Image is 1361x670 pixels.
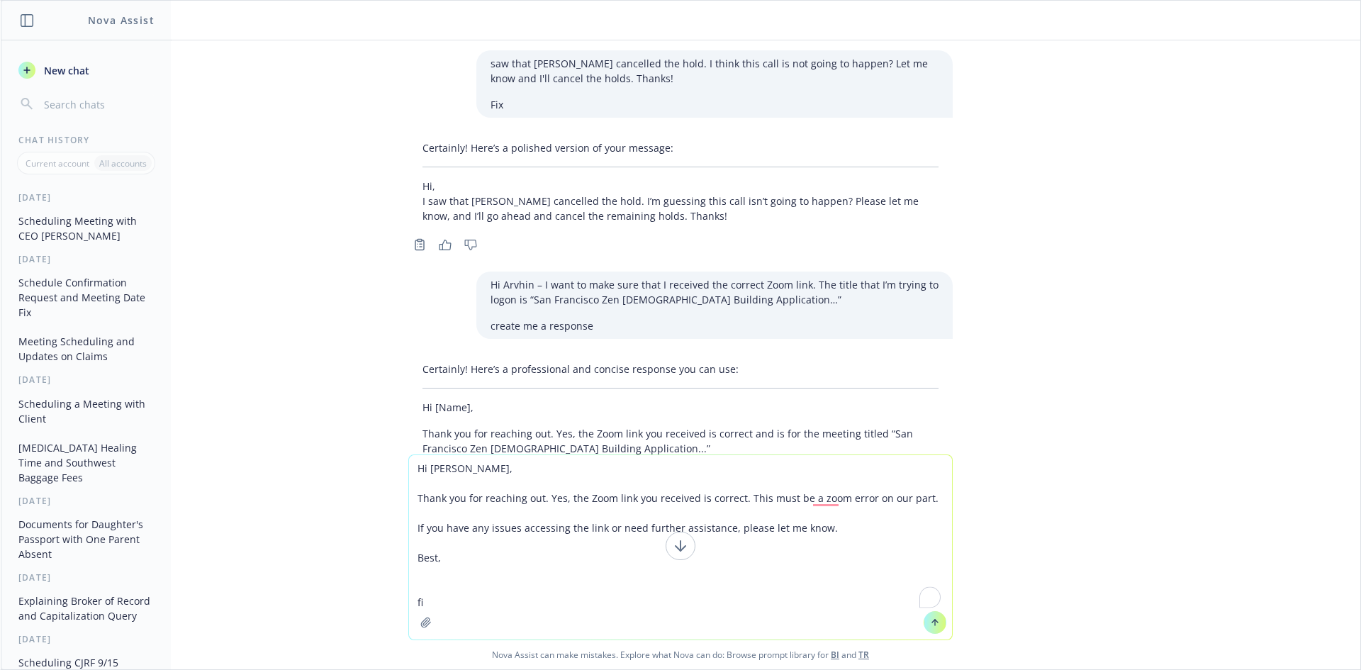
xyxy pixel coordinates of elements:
[491,97,939,112] p: Fix
[413,238,426,251] svg: Copy to clipboard
[26,157,89,169] p: Current account
[422,179,939,223] p: Hi, I saw that [PERSON_NAME] cancelled the hold. I’m guessing this call isn’t going to happen? Pl...
[831,649,839,661] a: BI
[422,140,939,155] p: Certainly! Here’s a polished version of your message:
[13,209,159,247] button: Scheduling Meeting with CEO [PERSON_NAME]
[422,426,939,456] p: Thank you for reaching out. Yes, the Zoom link you received is correct and is for the meeting tit...
[491,277,939,307] p: Hi Arvhin – I want to make sure that I received the correct Zoom link. The title that I’m trying ...
[1,633,171,645] div: [DATE]
[13,392,159,430] button: Scheduling a Meeting with Client
[6,640,1355,669] span: Nova Assist can make mistakes. Explore what Nova can do: Browse prompt library for and
[858,649,869,661] a: TR
[88,13,155,28] h1: Nova Assist
[1,191,171,203] div: [DATE]
[491,56,939,86] p: saw that [PERSON_NAME] cancelled the hold. I think this call is not going to happen? Let me know ...
[13,513,159,566] button: Documents for Daughter's Passport with One Parent Absent
[99,157,147,169] p: All accounts
[13,57,159,83] button: New chat
[1,253,171,265] div: [DATE]
[1,495,171,507] div: [DATE]
[1,571,171,584] div: [DATE]
[41,94,154,114] input: Search chats
[41,63,89,78] span: New chat
[459,235,482,255] button: Thumbs down
[422,362,939,376] p: Certainly! Here’s a professional and concise response you can use:
[422,400,939,415] p: Hi [Name],
[13,589,159,627] button: Explaining Broker of Record and Capitalization Query
[491,318,939,333] p: create me a response
[1,134,171,146] div: Chat History
[13,330,159,368] button: Meeting Scheduling and Updates on Claims
[409,455,952,640] textarea: To enrich screen reader interactions, please activate Accessibility in Grammarly extension settings
[13,271,159,324] button: Schedule Confirmation Request and Meeting Date Fix
[13,436,159,489] button: [MEDICAL_DATA] Healing Time and Southwest Baggage Fees
[1,374,171,386] div: [DATE]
